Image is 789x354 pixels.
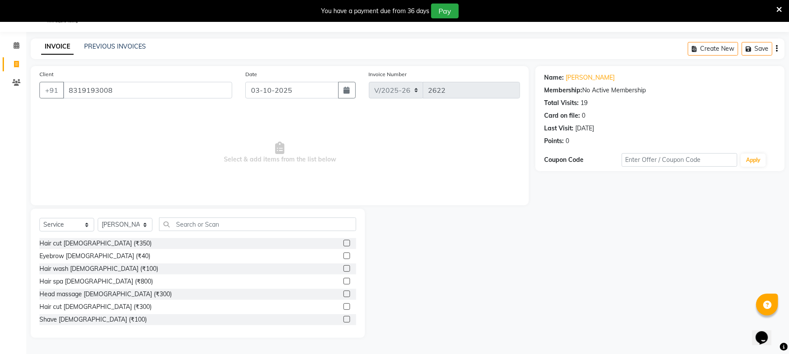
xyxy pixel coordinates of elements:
div: You have a payment due from 36 days [321,7,429,16]
input: Search by Name/Mobile/Email/Code [63,82,232,98]
button: Save [742,42,772,56]
div: [DATE] [575,124,594,133]
button: +91 [39,82,64,98]
div: 19 [580,98,587,108]
div: Hair spa [DEMOGRAPHIC_DATA] (₹800) [39,277,153,286]
div: Membership: [544,86,582,95]
div: Coupon Code [544,155,621,165]
div: Total Visits: [544,98,579,108]
div: Card on file: [544,111,580,120]
div: Points: [544,137,564,146]
label: Date [245,70,257,78]
a: PREVIOUS INVOICES [84,42,146,50]
div: Shave [DEMOGRAPHIC_DATA] (₹100) [39,315,147,324]
div: Hair cut [DEMOGRAPHIC_DATA] (₹300) [39,302,152,312]
a: INVOICE [41,39,74,55]
button: Pay [431,4,459,18]
div: Eyebrow [DEMOGRAPHIC_DATA] (₹40) [39,252,150,261]
label: Invoice Number [369,70,407,78]
div: Head massage [DEMOGRAPHIC_DATA] (₹300) [39,290,172,299]
div: Last Visit: [544,124,573,133]
span: Select & add items from the list below [39,109,520,196]
div: No Active Membership [544,86,776,95]
div: 0 [566,137,569,146]
button: Create New [688,42,738,56]
input: Search or Scan [159,217,356,231]
label: Client [39,70,53,78]
div: 0 [582,111,585,120]
div: Hair wash [DEMOGRAPHIC_DATA] (₹100) [39,264,158,273]
input: Enter Offer / Coupon Code [622,153,737,167]
div: Hair cut [DEMOGRAPHIC_DATA] (₹350) [39,239,152,248]
iframe: chat widget [752,319,780,345]
a: [PERSON_NAME] [566,73,615,82]
button: Apply [741,154,766,167]
div: Name: [544,73,564,82]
